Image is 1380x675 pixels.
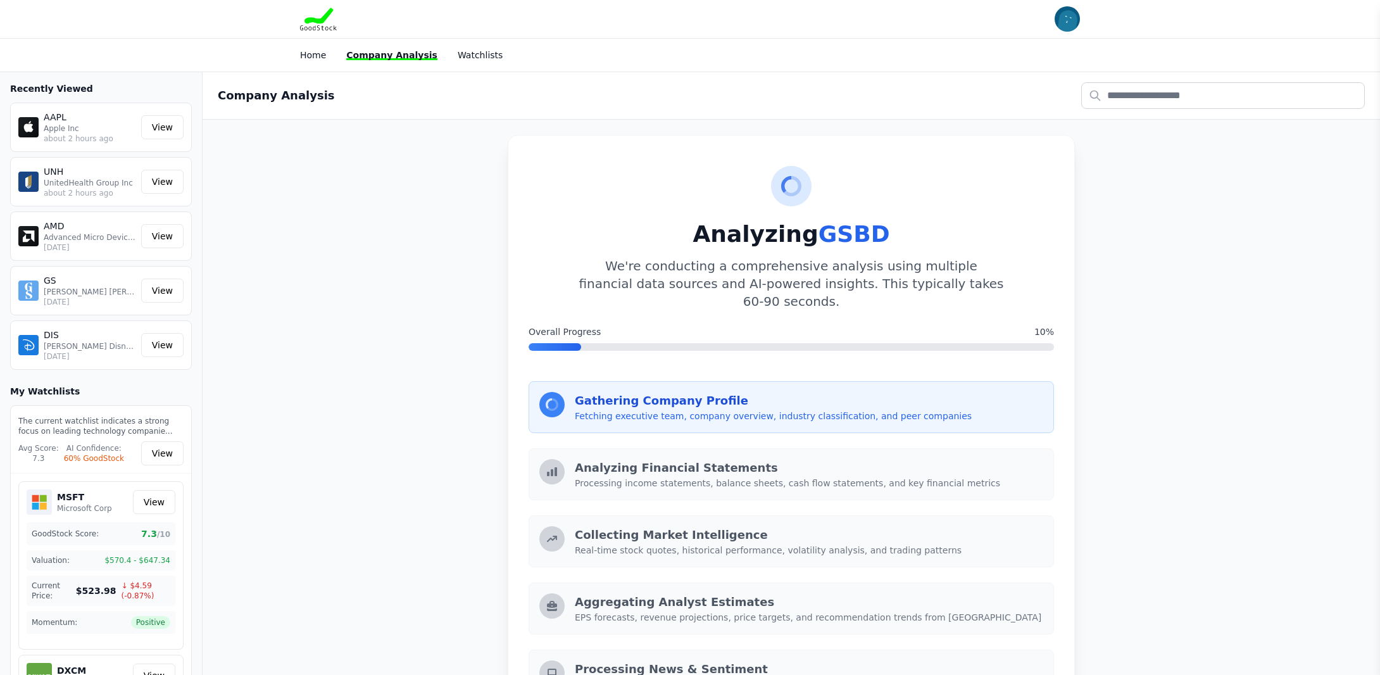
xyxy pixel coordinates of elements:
[575,544,1043,557] p: Real-time stock quotes, historical performance, volatility analysis, and trading patterns
[141,527,170,540] span: 7.3
[133,490,175,514] a: View
[44,297,136,307] p: [DATE]
[44,134,136,144] p: about 2 hours ago
[44,178,136,188] p: UnitedHealth Group Inc
[141,170,184,194] a: View
[57,491,112,503] h5: MSFT
[18,226,39,246] img: AMD
[32,617,77,628] span: Momentum:
[44,351,136,362] p: [DATE]
[346,50,437,60] a: Company Analysis
[44,274,136,287] p: GS
[575,477,1043,489] p: Processing income statements, balance sheets, cash flow statements, and key financial metrics
[76,584,116,597] span: $523.98
[32,581,76,601] span: Current Price:
[44,111,136,123] p: AAPL
[64,453,124,464] div: 60% GoodStock
[44,341,136,351] p: [PERSON_NAME] Disney Co
[64,443,124,453] div: AI Confidence:
[44,243,136,253] p: [DATE]
[18,172,39,192] img: UNH
[141,224,184,248] a: View
[10,82,192,95] h3: Recently Viewed
[44,287,136,297] p: [PERSON_NAME] [PERSON_NAME] Group Inc
[18,281,39,301] img: GS
[529,222,1054,247] h1: Analyzing
[32,529,99,539] span: GoodStock Score:
[141,333,184,357] a: View
[575,526,1043,544] h3: Collecting Market Intelligence
[44,123,136,134] p: Apple Inc
[218,87,335,104] h2: Company Analysis
[57,503,112,514] p: Microsoft Corp
[300,50,326,60] a: Home
[579,257,1004,310] p: We're conducting a comprehensive analysis using multiple financial data sources and AI-powered in...
[44,329,136,341] p: DIS
[18,117,39,137] img: AAPL
[44,165,136,178] p: UNH
[575,410,1043,422] p: Fetching executive team, company overview, industry classification, and peer companies
[18,453,59,464] div: 7.3
[157,530,170,539] span: /10
[32,555,70,565] span: Valuation:
[104,555,170,565] span: $570.4 - $647.34
[575,593,1043,611] h3: Aggregating Analyst Estimates
[575,611,1043,624] p: EPS forecasts, revenue projections, price targets, and recommendation trends from [GEOGRAPHIC_DATA]
[819,221,890,247] span: GSBD
[458,50,503,60] a: Watchlists
[44,232,136,243] p: Advanced Micro Devices Inc
[18,416,184,436] p: The current watchlist indicates a strong focus on leading technology companie...
[300,8,337,30] img: Goodstock Logo
[18,335,39,355] img: DIS
[122,581,170,601] span: ↓ $4.59 (-0.87%)
[141,279,184,303] a: View
[141,441,184,465] a: View
[10,385,80,398] h3: My Watchlists
[529,325,601,338] span: Overall Progress
[1034,325,1054,338] span: 10%
[575,392,1043,410] h3: Gathering Company Profile
[141,115,184,139] a: View
[575,459,1043,477] h3: Analyzing Financial Statements
[1055,6,1080,32] img: invitee
[44,220,136,232] p: AMD
[18,443,59,453] div: Avg Score:
[27,489,52,515] img: MSFT
[44,188,136,198] p: about 2 hours ago
[131,616,170,629] span: Positive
